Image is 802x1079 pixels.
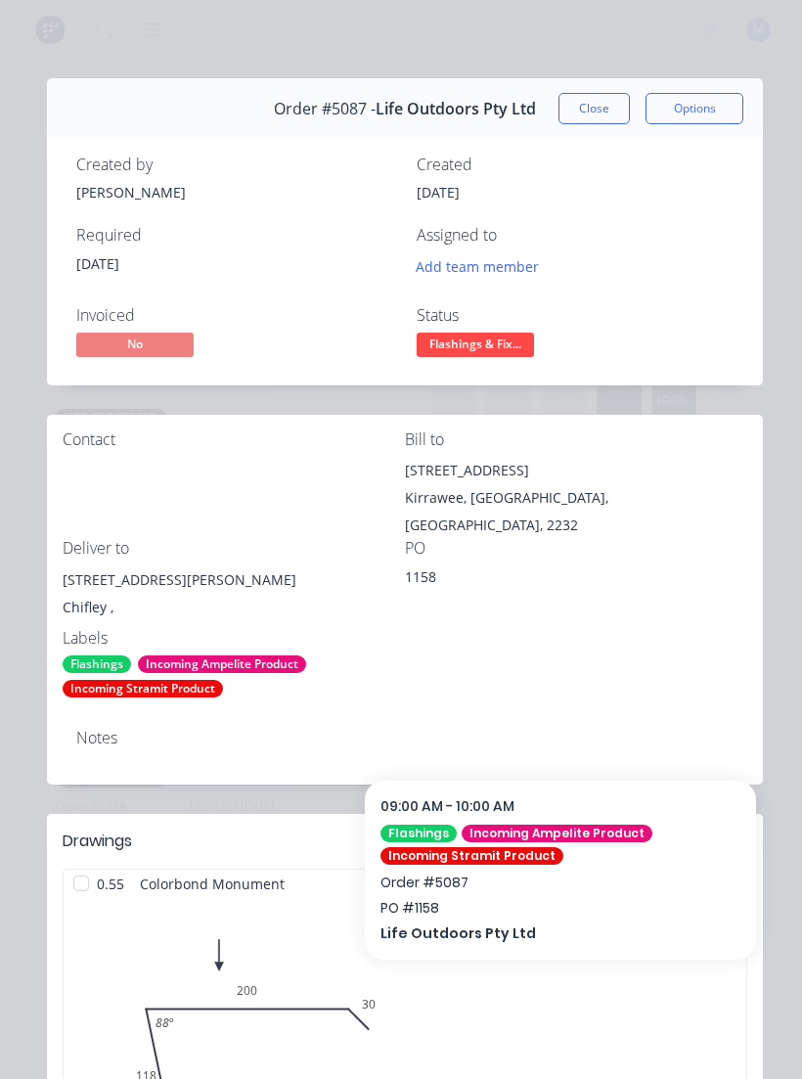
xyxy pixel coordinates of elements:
[417,333,534,362] button: Flashings & Fix...
[417,253,550,280] button: Add team member
[63,430,405,449] div: Contact
[653,906,738,926] div: 2 at 4200mm
[613,870,674,898] span: Girth 408
[63,655,131,673] div: Flashings
[405,566,649,594] div: 1158
[405,457,747,484] div: [STREET_ADDRESS]
[646,93,743,124] button: Options
[405,539,747,558] div: PO
[76,306,393,325] div: Invoiced
[63,539,405,558] div: Deliver to
[76,254,119,273] span: [DATE]
[63,594,405,621] div: Chifley ,
[76,156,393,174] div: Created by
[417,306,734,325] div: Status
[63,629,405,648] div: Labels
[63,830,132,853] div: Drawings
[537,831,737,851] span: Mark all drawings as complete
[63,566,405,629] div: [STREET_ADDRESS][PERSON_NAME]Chifley ,
[417,333,534,357] span: Flashings & Fix...
[405,457,747,539] div: [STREET_ADDRESS]Kirrawee, [GEOGRAPHIC_DATA], [GEOGRAPHIC_DATA], 2232
[76,182,393,202] div: [PERSON_NAME]
[63,680,223,697] div: Incoming Stramit Product
[417,183,460,202] span: [DATE]
[138,655,306,673] div: Incoming Ampelite Product
[417,156,734,174] div: Created
[76,729,734,747] div: Notes
[274,100,376,118] span: Order #5087 -
[76,333,194,357] span: No
[89,870,132,898] span: 0.55
[132,870,292,898] span: Colorbond Monument
[76,226,393,245] div: Required
[63,566,405,594] div: [STREET_ADDRESS][PERSON_NAME]
[697,870,746,897] button: 1
[558,93,630,124] button: Close
[376,100,536,118] span: Life Outdoors Pty Ltd
[405,430,747,449] div: Bill to
[417,226,734,245] div: Assigned to
[406,253,550,280] button: Add team member
[405,484,747,539] div: Kirrawee, [GEOGRAPHIC_DATA], [GEOGRAPHIC_DATA], 2232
